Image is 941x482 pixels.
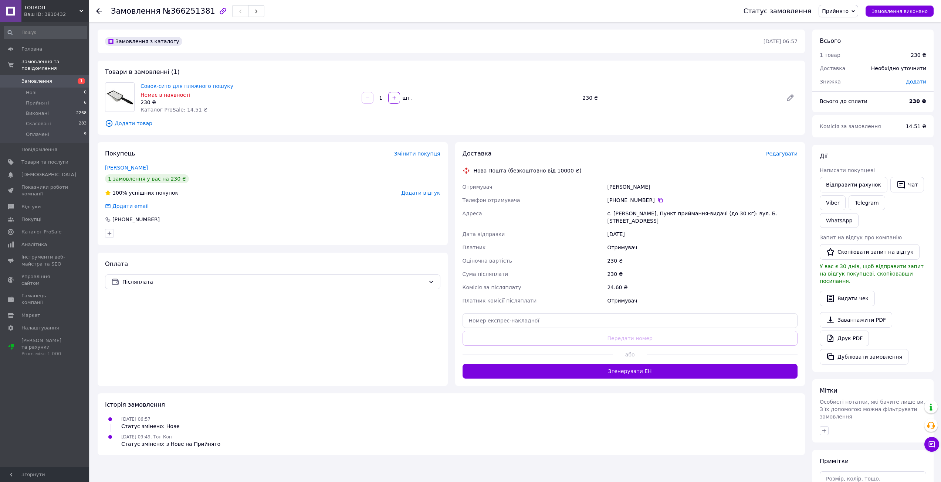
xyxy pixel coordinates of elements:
span: Головна [21,46,42,52]
div: [PHONE_NUMBER] [112,216,160,223]
button: Скопіювати запит на відгук [820,244,920,260]
span: Нові [26,89,37,96]
span: Прийняті [26,100,49,106]
div: успішних покупок [105,189,178,196]
span: Післяплата [122,278,425,286]
span: Замовлення та повідомлення [21,58,89,72]
span: Маркет [21,312,40,319]
span: Прийнято [822,8,849,14]
span: Адреса [463,211,482,216]
span: Замовлення виконано [871,8,928,14]
a: [PERSON_NAME] [105,165,148,171]
span: Замовлення [111,7,160,16]
b: 230 ₴ [909,98,926,104]
a: Совок-сито для пляжного пошуку [141,83,233,89]
span: Телефон отримувача [463,197,520,203]
span: 283 [79,120,87,127]
div: Prom мікс 1 000 [21,351,68,357]
div: Необхідно уточнити [867,60,931,76]
span: Запит на відгук про компанію [820,235,902,240]
div: 230 ₴ [911,51,926,59]
span: [DEMOGRAPHIC_DATA] [21,171,76,178]
div: 230 ₴ [141,99,356,106]
div: с. [PERSON_NAME], Пункт приймання-видачі (до 30 кг): вул. Б. [STREET_ADDRESS] [606,207,799,228]
div: Отримувач [606,241,799,254]
div: Додати email [104,202,149,210]
span: Знижка [820,79,841,85]
span: Налаштування [21,325,59,331]
span: Додати [906,79,926,85]
span: ТОПКОП [24,4,79,11]
button: Замовлення виконано [866,6,934,17]
span: [DATE] 09:49, Топ Коп [121,434,172,440]
div: Нова Пошта (безкоштовно від 10000 ₴) [472,167,583,174]
span: Немає в наявності [141,92,190,98]
div: [PERSON_NAME] [606,180,799,194]
div: 24.60 ₴ [606,281,799,294]
span: Повідомлення [21,146,57,153]
span: Замовлення [21,78,52,85]
span: Аналітика [21,241,47,248]
span: Сума післяплати [463,271,508,277]
span: 9 [84,131,87,138]
span: Додати товар [105,119,798,127]
span: 2268 [76,110,87,117]
button: Дублювати замовлення [820,349,908,365]
span: Мітки [820,387,837,394]
span: [PERSON_NAME] та рахунки [21,337,68,358]
div: [PHONE_NUMBER] [607,196,798,204]
span: Інструменти веб-майстра та SEO [21,254,68,267]
span: Комісія за післяплату [463,284,521,290]
div: Отримувач [606,294,799,307]
a: Telegram [849,195,885,210]
a: Завантажити PDF [820,312,892,328]
div: 1 замовлення у вас на 230 ₴ [105,174,189,183]
input: Номер експрес-накладної [463,313,798,328]
span: або [613,351,647,358]
span: Доставка [463,150,492,157]
span: Каталог ProSale [21,229,61,235]
div: [DATE] [606,228,799,241]
span: Платник [463,245,486,250]
img: Совок-сито для пляжного пошуку [105,88,134,106]
span: 6 [84,100,87,106]
span: Додати відгук [401,190,440,196]
span: Товари та послуги [21,159,68,165]
span: Історія замовлення [105,401,165,408]
span: Оплата [105,260,128,267]
span: Оціночна вартість [463,258,512,264]
div: 230 ₴ [579,93,780,103]
a: Друк PDF [820,331,869,346]
span: 0 [84,89,87,96]
span: Каталог ProSale: 14.51 ₴ [141,107,207,113]
button: Видати чек [820,291,875,306]
span: [DATE] 06:57 [121,417,150,422]
div: Замовлення з каталогу [105,37,182,46]
span: Редагувати [766,151,798,157]
span: Дії [820,153,827,160]
button: Чат з покупцем [924,437,939,452]
span: Особисті нотатки, які бачите лише ви. З їх допомогою можна фільтрувати замовлення [820,399,925,420]
span: Отримувач [463,184,492,190]
div: Статус змінено: з Нове на Прийнято [121,440,220,448]
span: Всього [820,37,841,44]
span: Доставка [820,65,845,71]
button: Згенерувати ЕН [463,364,798,379]
a: Viber [820,195,846,210]
button: Відправити рахунок [820,177,887,192]
div: шт. [401,94,413,102]
span: Платник комісії післяплати [463,298,537,304]
span: Відгуки [21,204,41,210]
span: Виконані [26,110,49,117]
div: 230 ₴ [606,267,799,281]
span: Покупці [21,216,41,223]
span: №366251381 [163,7,215,16]
span: Примітки [820,458,849,465]
time: [DATE] 06:57 [764,38,798,44]
div: Ваш ID: 3810432 [24,11,89,18]
div: Повернутися назад [96,7,102,15]
span: Управління сайтом [21,273,68,287]
span: Змінити покупця [394,151,440,157]
button: Чат [890,177,924,192]
div: Статус замовлення [744,7,812,15]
